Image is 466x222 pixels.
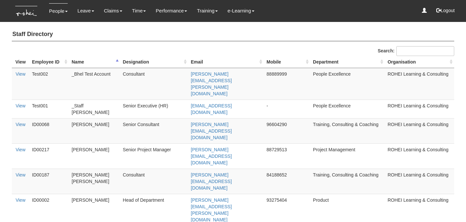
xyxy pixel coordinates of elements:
[156,3,187,18] a: Performance
[29,169,69,194] td: ID00187
[228,3,254,18] a: e-Learning
[385,118,454,143] td: ROHEI Learning & Consulting
[310,118,385,143] td: Training, Consulting & Coaching
[29,68,69,100] td: Test002
[264,56,310,68] th: Mobile : activate to sort column ascending
[69,169,120,194] td: [PERSON_NAME] [PERSON_NAME]
[16,103,26,108] a: View
[16,147,26,152] a: View
[120,56,188,68] th: Designation : activate to sort column ascending
[132,3,146,18] a: Time
[310,169,385,194] td: Training, Consulting & Coaching
[120,169,188,194] td: Consultant
[385,68,454,100] td: ROHEI Learning & Consulting
[188,56,264,68] th: Email : activate to sort column ascending
[12,28,455,41] h4: Staff Directory
[310,56,385,68] th: Department : activate to sort column ascending
[120,100,188,118] td: Senior Executive (HR)
[264,169,310,194] td: 84188652
[385,143,454,169] td: ROHEI Learning & Consulting
[29,56,69,68] th: Employee ID: activate to sort column ascending
[69,68,120,100] td: _Bhel Test Account
[29,143,69,169] td: ID00217
[69,143,120,169] td: [PERSON_NAME]
[264,68,310,100] td: 88889999
[191,103,232,115] a: [EMAIL_ADDRESS][DOMAIN_NAME]
[385,169,454,194] td: ROHEI Learning & Consulting
[12,56,29,68] th: View
[78,3,94,18] a: Leave
[191,71,232,96] a: [PERSON_NAME][EMAIL_ADDRESS][PERSON_NAME][DOMAIN_NAME]
[378,46,454,56] label: Search:
[191,147,232,165] a: [PERSON_NAME][EMAIL_ADDRESS][DOMAIN_NAME]
[310,100,385,118] td: People Excellence
[104,3,122,18] a: Claims
[385,56,454,68] th: Organisation : activate to sort column ascending
[191,122,232,140] a: [PERSON_NAME][EMAIL_ADDRESS][DOMAIN_NAME]
[264,100,310,118] td: -
[69,100,120,118] td: _Staff [PERSON_NAME]
[396,46,454,56] input: Search:
[29,118,69,143] td: ID00068
[16,197,26,203] a: View
[16,122,26,127] a: View
[120,118,188,143] td: Senior Consultant
[191,172,232,191] a: [PERSON_NAME][EMAIL_ADDRESS][DOMAIN_NAME]
[120,68,188,100] td: Consultant
[120,143,188,169] td: Senior Project Manager
[16,172,26,177] a: View
[310,68,385,100] td: People Excellence
[264,118,310,143] td: 96604290
[69,56,120,68] th: Name : activate to sort column descending
[16,71,26,77] a: View
[29,100,69,118] td: Test001
[69,118,120,143] td: [PERSON_NAME]
[385,100,454,118] td: ROHEI Learning & Consulting
[264,143,310,169] td: 88729513
[310,143,385,169] td: Project Management
[432,3,459,18] button: Logout
[49,3,68,19] a: People
[197,3,218,18] a: Training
